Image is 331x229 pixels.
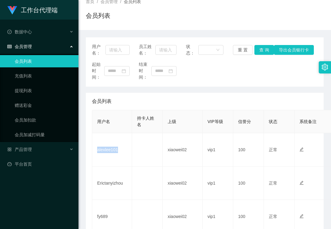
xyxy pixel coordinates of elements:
i: 图标: edit [299,147,304,152]
i: 图标: calendar [169,69,173,73]
span: 状态 [269,119,277,124]
h1: 工作台代理端 [21,0,58,20]
button: 重 置 [233,45,253,55]
span: 起始时间： [92,61,104,81]
a: 提现列表 [15,84,74,97]
td: 100 [233,167,264,200]
i: 图标: calendar [122,69,126,73]
span: 数据中心 [7,29,32,34]
input: 请输入 [155,45,177,55]
i: 图标: check-circle-o [7,30,12,34]
span: 正常 [269,147,277,152]
a: 赠送彩金 [15,99,74,111]
span: 持卡人姓名 [137,116,154,127]
i: 图标: table [7,44,12,49]
td: vip1 [203,167,233,200]
a: 工作台代理端 [7,7,58,12]
span: VIP等级 [207,119,223,124]
a: 充值列表 [15,70,74,82]
span: 会员列表 [92,98,112,105]
h1: 会员列表 [86,11,110,20]
td: Erictanyizhou [92,167,132,200]
td: vip1 [203,133,233,167]
span: 用户名 [97,119,110,124]
span: 上级 [168,119,176,124]
span: 正常 [269,214,277,219]
td: xiaowei02 [163,167,203,200]
i: 图标: down [216,48,220,52]
a: 会员列表 [15,55,74,67]
img: logo.9652507e.png [7,6,17,15]
span: 员工姓名： [139,43,155,56]
i: 图标: appstore-o [7,147,12,152]
button: 查 询 [254,45,274,55]
span: 产品管理 [7,147,32,152]
button: 导出会员银行卡 [274,45,314,55]
span: 会员管理 [7,44,32,49]
input: 请输入 [105,45,129,55]
span: 用户名： [92,43,105,56]
i: 图标: setting [321,64,328,70]
span: 状态： [186,43,198,56]
i: 图标: edit [299,181,304,185]
td: 100 [233,133,264,167]
span: 信誉分 [238,119,251,124]
span: 结束时间： [139,61,151,81]
span: 系统备注 [299,119,317,124]
i: 图标: edit [299,214,304,218]
span: 正常 [269,181,277,186]
a: 图标: dashboard平台首页 [7,158,74,170]
a: 会员加扣款 [15,114,74,126]
a: 会员加减打码量 [15,129,74,141]
td: alexlee101 [92,133,132,167]
td: xiaowei02 [163,133,203,167]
